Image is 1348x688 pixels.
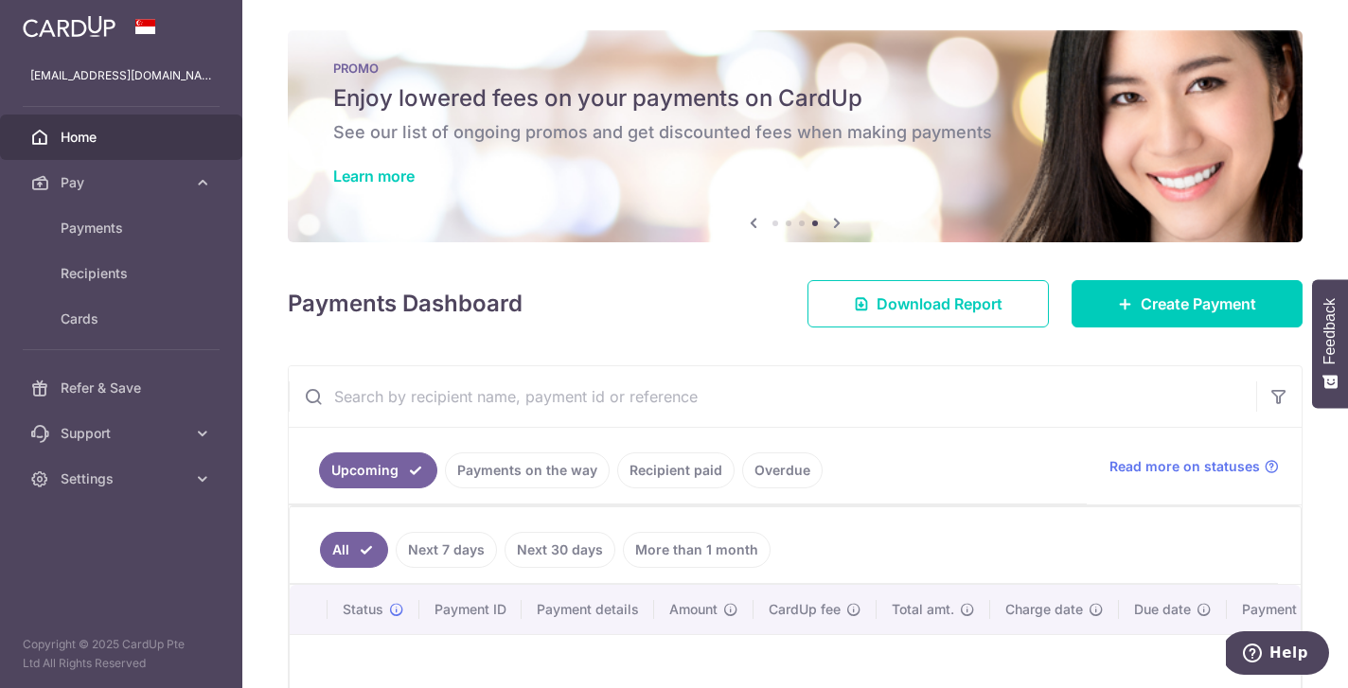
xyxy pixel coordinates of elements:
[333,121,1257,144] h6: See our list of ongoing promos and get discounted fees when making payments
[61,424,186,443] span: Support
[61,309,186,328] span: Cards
[1312,279,1348,408] button: Feedback - Show survey
[1072,280,1303,327] a: Create Payment
[877,292,1002,315] span: Download Report
[333,61,1257,76] p: PROMO
[505,532,615,568] a: Next 30 days
[61,219,186,238] span: Payments
[61,379,186,397] span: Refer & Save
[333,167,415,185] a: Learn more
[807,280,1049,327] a: Download Report
[1134,600,1191,619] span: Due date
[333,83,1257,114] h5: Enjoy lowered fees on your payments on CardUp
[61,264,186,283] span: Recipients
[289,366,1256,427] input: Search by recipient name, payment id or reference
[1109,457,1260,476] span: Read more on statuses
[1226,631,1329,679] iframe: Opens a widget where you can find more information
[892,600,954,619] span: Total amt.
[1321,298,1339,364] span: Feedback
[669,600,718,619] span: Amount
[396,532,497,568] a: Next 7 days
[288,287,523,321] h4: Payments Dashboard
[1141,292,1256,315] span: Create Payment
[30,66,212,85] p: [EMAIL_ADDRESS][DOMAIN_NAME]
[61,469,186,488] span: Settings
[419,585,522,634] th: Payment ID
[769,600,841,619] span: CardUp fee
[1109,457,1279,476] a: Read more on statuses
[61,128,186,147] span: Home
[522,585,654,634] th: Payment details
[742,452,823,488] a: Overdue
[623,532,771,568] a: More than 1 month
[617,452,735,488] a: Recipient paid
[23,15,115,38] img: CardUp
[1005,600,1083,619] span: Charge date
[445,452,610,488] a: Payments on the way
[61,173,186,192] span: Pay
[343,600,383,619] span: Status
[320,532,388,568] a: All
[288,30,1303,242] img: Latest Promos banner
[319,452,437,488] a: Upcoming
